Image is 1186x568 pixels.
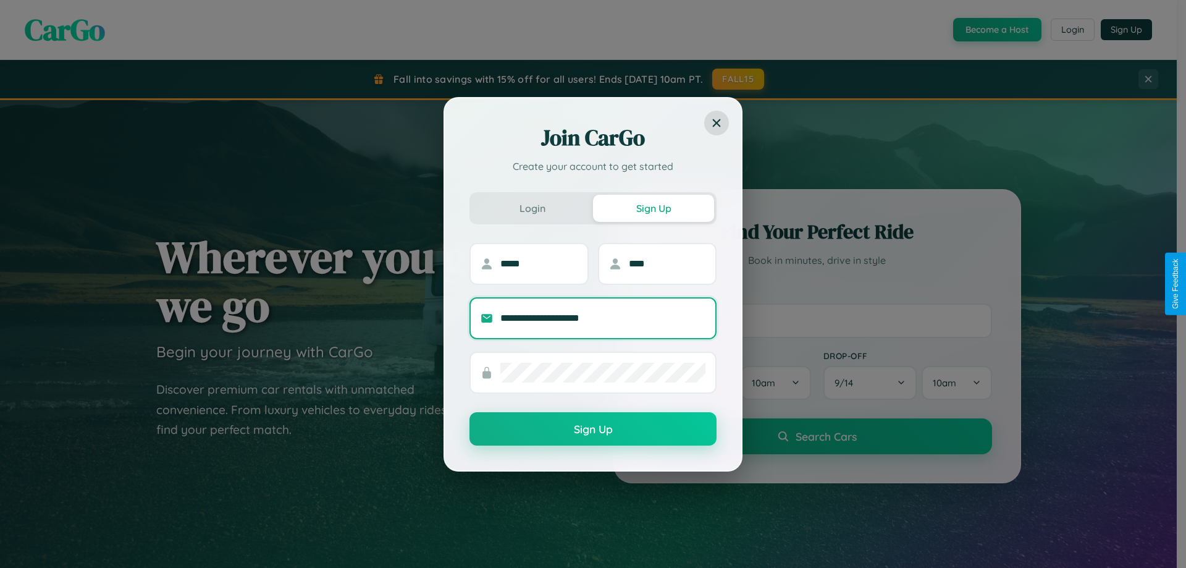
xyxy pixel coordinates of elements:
h2: Join CarGo [469,123,717,153]
div: Give Feedback [1171,259,1180,309]
button: Login [472,195,593,222]
button: Sign Up [469,412,717,446]
button: Sign Up [593,195,714,222]
p: Create your account to get started [469,159,717,174]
